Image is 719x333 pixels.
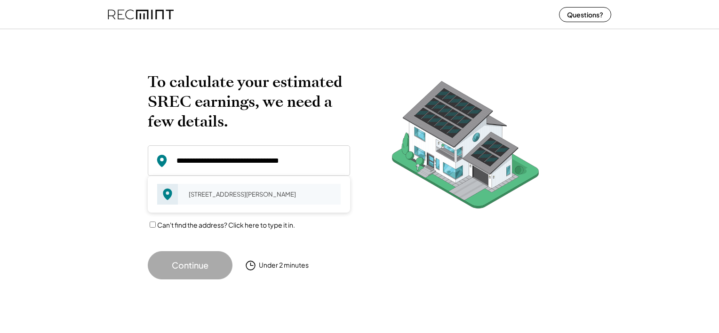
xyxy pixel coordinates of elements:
label: Can't find the address? Click here to type it in. [157,221,295,229]
div: Under 2 minutes [259,261,309,270]
img: RecMintArtboard%207.png [374,72,557,223]
h2: To calculate your estimated SREC earnings, we need a few details. [148,72,350,131]
img: recmint-logotype%403x%20%281%29.jpeg [108,2,174,27]
div: [STREET_ADDRESS][PERSON_NAME] [183,188,341,201]
button: Questions? [559,7,611,22]
button: Continue [148,251,232,279]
